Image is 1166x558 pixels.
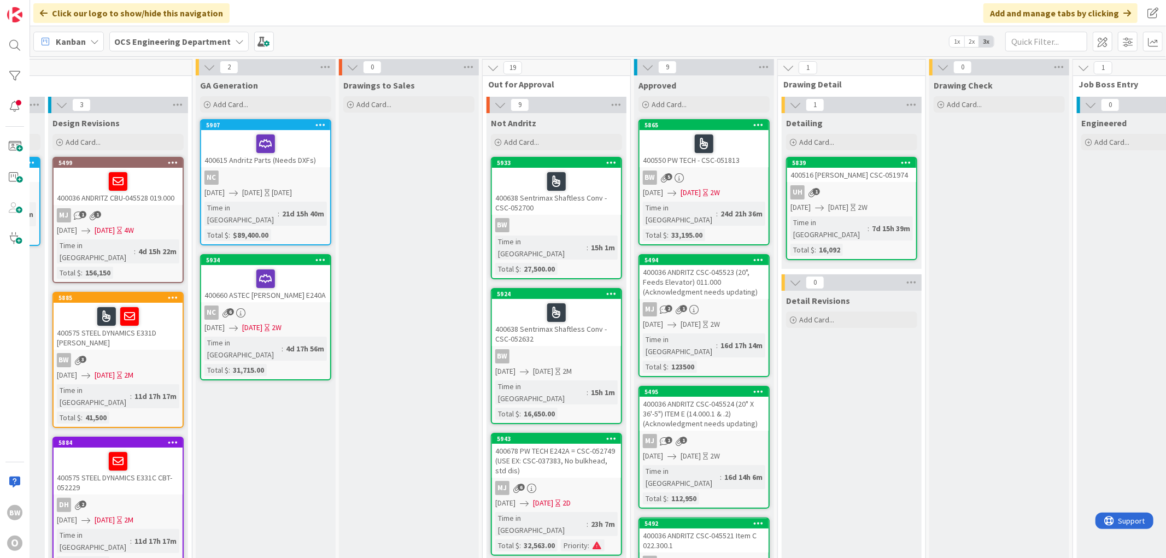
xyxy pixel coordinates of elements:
[136,245,179,257] div: 4d 15h 22m
[83,412,109,424] div: 41,500
[356,99,391,109] span: Add Card...
[799,315,834,325] span: Add Card...
[815,244,816,256] span: :
[787,158,916,182] div: 5839400516 [PERSON_NAME] CSC-051974
[640,387,769,397] div: 5495
[640,120,769,167] div: 5865400550 PW TECH - CSC-051813
[54,353,183,367] div: BW
[201,130,330,167] div: 400615 Andritz Parts (Needs DXFs)
[114,36,231,47] b: OCS Engineering Department
[492,158,621,215] div: 5933400638 Sentrimax Shaftless Conv - CSC-052700
[201,306,330,320] div: NC
[283,343,327,355] div: 4d 17h 56m
[806,98,824,111] span: 1
[488,79,617,90] span: Out for Approval
[54,158,183,168] div: 5499
[495,349,509,363] div: BW
[643,319,663,330] span: [DATE]
[783,79,912,90] span: Drawing Detail
[1005,32,1087,51] input: Quick Filter...
[57,353,71,367] div: BW
[7,536,22,551] div: O
[497,435,621,443] div: 5943
[492,289,621,299] div: 5924
[638,80,676,91] span: Approved
[492,481,621,495] div: MJ
[54,158,183,205] div: 5499400036 ANDRITZ CBU-045528 019.000
[806,276,824,289] span: 0
[640,528,769,553] div: 400036 ANDRITZ CSC-045521 Item C 022.300.1
[787,168,916,182] div: 400516 [PERSON_NAME] CSC-051974
[669,492,699,504] div: 112,950
[681,187,701,198] span: [DATE]
[343,80,415,91] span: Drawings to Sales
[563,366,572,377] div: 2M
[81,412,83,424] span: :
[57,267,81,279] div: Total $
[213,99,248,109] span: Add Card...
[54,293,183,350] div: 5885400575 STEEL DYNAMICS E331D [PERSON_NAME]
[869,222,913,234] div: 7d 15h 39m
[495,497,515,509] span: [DATE]
[230,364,267,376] div: 31,715.00
[680,305,687,312] span: 1
[492,289,621,346] div: 5924400638 Sentrimax Shaftless Conv - CSC-052632
[643,187,663,198] span: [DATE]
[7,7,22,22] img: Visit kanbanzone.com
[200,80,258,91] span: GA Generation
[132,535,179,547] div: 11d 17h 17m
[640,397,769,431] div: 400036 ANDRITZ CSC-045524 (20" X 36'-5") ITEM E (14.000.1 & .2) (Acknowledgment needs updating)
[588,518,618,530] div: 23h 7m
[947,99,982,109] span: Add Card...
[495,481,509,495] div: MJ
[640,387,769,431] div: 5495400036 ANDRITZ CSC-045524 (20" X 36'-5") ITEM E (14.000.1 & .2) (Acknowledgment needs updating)
[495,539,519,551] div: Total $
[681,319,701,330] span: [DATE]
[643,361,667,373] div: Total $
[204,337,282,361] div: Time in [GEOGRAPHIC_DATA]
[72,98,91,111] span: 3
[272,322,282,333] div: 2W
[204,202,278,226] div: Time in [GEOGRAPHIC_DATA]
[718,339,765,351] div: 16d 17h 14m
[492,168,621,215] div: 400638 Sentrimax Shaftless Conv - CSC-052700
[201,265,330,302] div: 400660 ASTEC [PERSON_NAME] E240A
[132,390,179,402] div: 11d 17h 17m
[54,438,183,495] div: 5884400575 STEEL DYNAMICS E331C CBT-052229
[79,356,86,363] span: 3
[66,137,101,147] span: Add Card...
[230,229,271,241] div: $89,400.00
[491,118,536,128] span: Not Andritz
[201,171,330,185] div: NC
[56,35,86,48] span: Kanban
[643,171,657,185] div: BW
[681,450,701,462] span: [DATE]
[495,218,509,232] div: BW
[519,263,521,275] span: :
[667,492,669,504] span: :
[204,171,219,185] div: NC
[204,306,219,320] div: NC
[640,255,769,265] div: 5494
[503,61,522,74] span: 19
[588,386,618,398] div: 15h 1m
[667,361,669,373] span: :
[858,202,868,213] div: 2W
[665,173,672,180] span: 5
[1094,61,1112,74] span: 1
[492,434,621,444] div: 5943
[495,408,519,420] div: Total $
[242,187,262,198] span: [DATE]
[58,294,183,302] div: 5885
[1081,118,1127,128] span: Engineered
[718,208,765,220] div: 24d 21h 36m
[57,514,77,526] span: [DATE]
[716,208,718,220] span: :
[492,218,621,232] div: BW
[94,211,101,218] span: 1
[652,99,687,109] span: Add Card...
[204,187,225,198] span: [DATE]
[868,222,869,234] span: :
[124,514,133,526] div: 2M
[220,61,238,74] span: 2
